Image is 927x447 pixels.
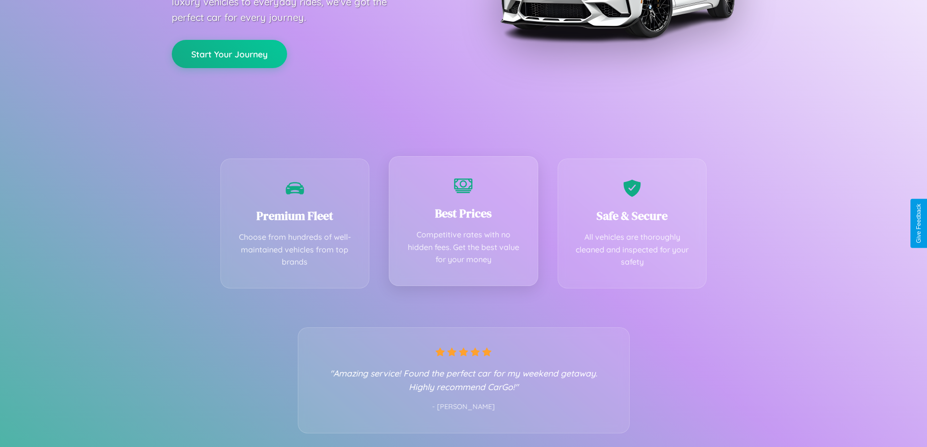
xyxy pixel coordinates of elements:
p: Competitive rates with no hidden fees. Get the best value for your money [404,229,523,266]
p: - [PERSON_NAME] [318,401,610,413]
p: Choose from hundreds of well-maintained vehicles from top brands [236,231,355,268]
button: Start Your Journey [172,40,287,68]
p: "Amazing service! Found the perfect car for my weekend getaway. Highly recommend CarGo!" [318,366,610,393]
h3: Best Prices [404,205,523,221]
div: Give Feedback [915,204,922,243]
h3: Premium Fleet [236,208,355,224]
h3: Safe & Secure [573,208,692,224]
p: All vehicles are thoroughly cleaned and inspected for your safety [573,231,692,268]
